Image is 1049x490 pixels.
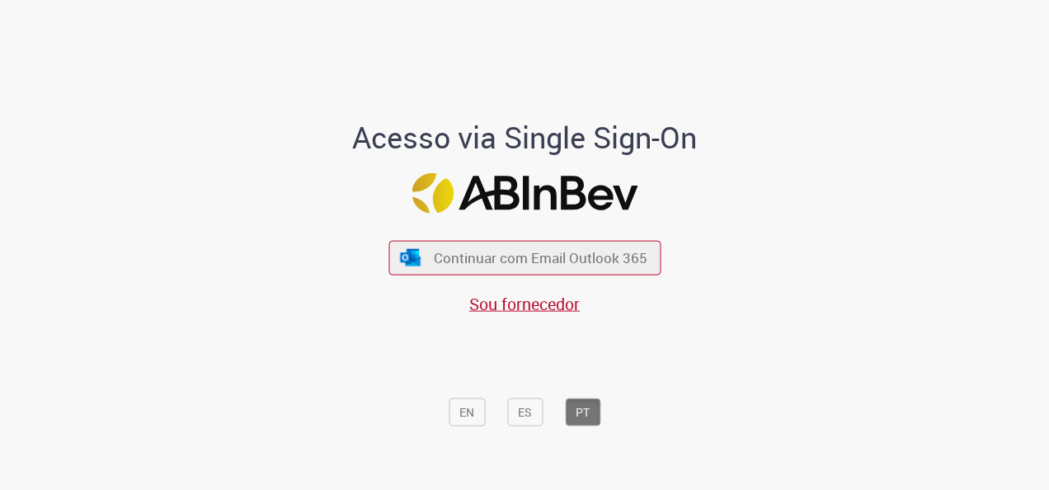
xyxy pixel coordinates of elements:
[296,120,754,153] h1: Acesso via Single Sign-On
[469,292,580,314] a: Sou fornecedor
[449,398,485,426] button: EN
[388,241,661,275] button: ícone Azure/Microsoft 360 Continuar com Email Outlook 365
[565,398,600,426] button: PT
[399,248,422,266] img: ícone Azure/Microsoft 360
[507,398,543,426] button: ES
[434,248,647,267] span: Continuar com Email Outlook 365
[412,173,637,214] img: Logo ABInBev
